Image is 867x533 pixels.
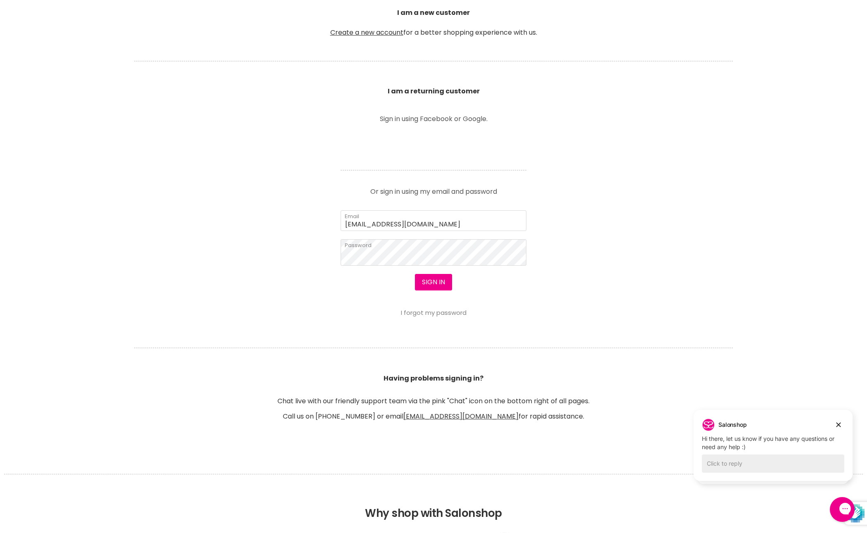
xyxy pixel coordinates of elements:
header: Chat live with our friendly support team via the pink "Chat" icon on the bottom right of all page... [124,337,743,420]
a: I forgot my password [401,308,467,317]
a: Create a new account [330,28,403,37]
p: Or sign in using my email and password [341,182,526,195]
b: Having problems signing in? [384,374,483,383]
p: Sign in using Facebook or Google. [341,116,526,122]
iframe: Gorgias live chat campaigns [687,387,859,496]
iframe: Gorgias live chat messenger [826,494,859,525]
h2: Why shop with Salonshop [4,474,863,532]
b: I am a returning customer [388,86,480,96]
a: [EMAIL_ADDRESS][DOMAIN_NAME] [403,412,519,421]
b: I am a new customer [397,8,470,17]
button: Sign in [415,274,452,290]
iframe: Social Login Buttons [341,134,526,157]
